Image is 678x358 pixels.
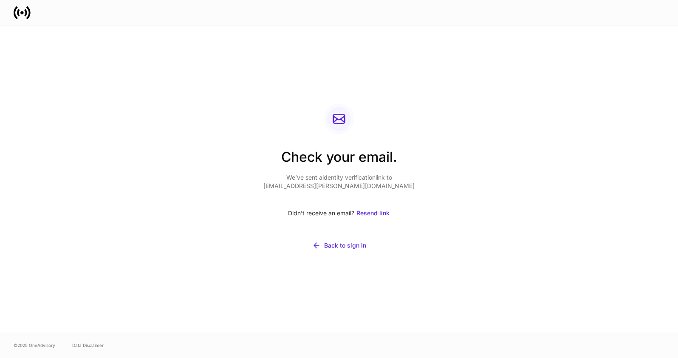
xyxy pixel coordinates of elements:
h2: Check your email. [263,148,415,173]
a: Data Disclaimer [72,342,104,349]
div: Resend link [356,209,390,217]
span: © 2025 OneAdvisory [14,342,55,349]
div: Back to sign in [324,241,366,250]
div: Didn’t receive an email? [263,204,415,223]
button: Resend link [356,204,390,223]
button: Back to sign in [263,236,415,255]
p: We’ve sent a identity verification link to [EMAIL_ADDRESS][PERSON_NAME][DOMAIN_NAME] [263,173,415,190]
